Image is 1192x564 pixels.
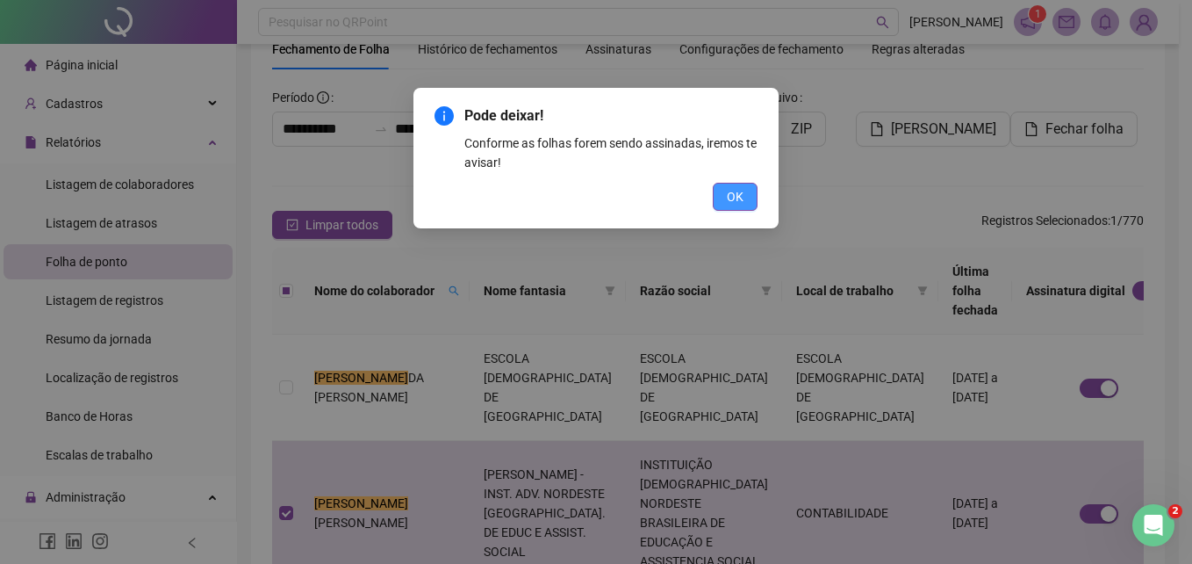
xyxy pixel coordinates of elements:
iframe: Intercom live chat [1132,504,1174,546]
span: Pode deixar! [464,105,758,127]
span: 2 [1168,504,1182,518]
button: OK [713,183,758,211]
span: info-circle [434,106,454,126]
span: OK [727,187,743,206]
div: Conforme as folhas forem sendo assinadas, iremos te avisar! [464,134,758,172]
